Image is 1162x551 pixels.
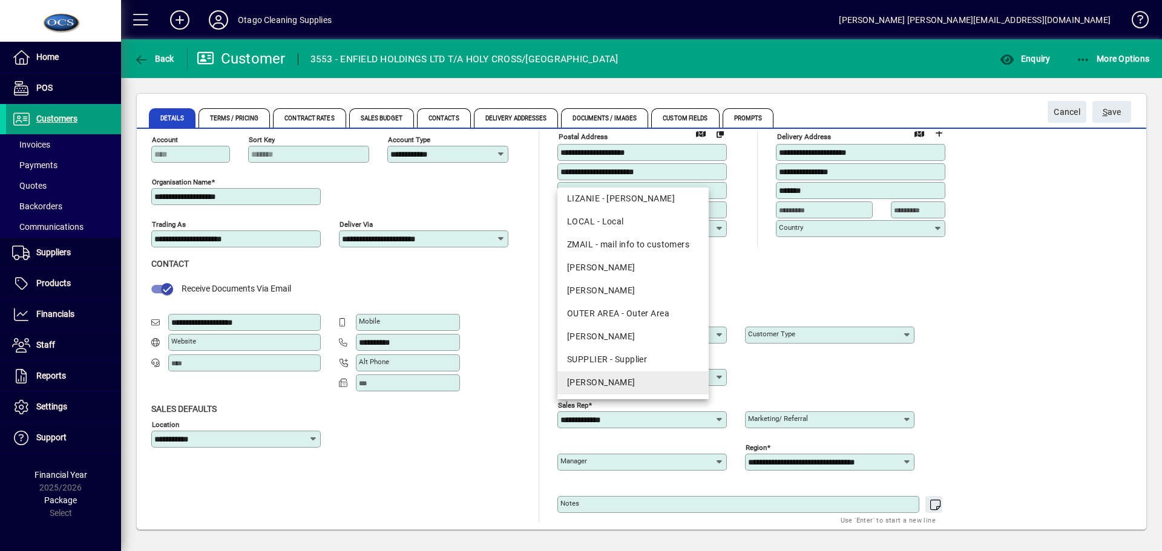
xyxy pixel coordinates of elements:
[199,9,238,31] button: Profile
[152,135,178,144] mat-label: Account
[567,353,699,366] div: SUPPLIER - Supplier
[711,123,730,143] button: Copy to Delivery address
[1103,107,1108,117] span: S
[557,371,709,394] mat-option: THOMAS - Thomas de Clifford
[723,108,774,128] span: Prompts
[567,215,699,228] div: LOCAL - Local
[691,123,711,142] a: View on map
[6,423,121,453] a: Support
[36,52,59,62] span: Home
[6,196,121,217] a: Backorders
[557,187,709,210] mat-option: LIZANIE - Lizanie Van der Linde
[557,279,709,302] mat-option: NATHAN - Nathan
[6,73,121,103] a: POS
[12,201,62,211] span: Backorders
[152,178,211,186] mat-label: Organisation name
[1000,54,1050,64] span: Enquiry
[651,108,719,128] span: Custom Fields
[417,108,471,128] span: Contacts
[121,48,188,70] app-page-header-button: Back
[560,499,579,507] mat-label: Notes
[131,48,177,70] button: Back
[6,175,121,196] a: Quotes
[557,233,709,256] mat-option: ZMAIL - mail info to customers
[6,299,121,330] a: Financials
[152,420,179,428] mat-label: Location
[567,192,699,205] div: LIZANIE - [PERSON_NAME]
[557,348,709,371] mat-option: SUPPLIER - Supplier
[6,361,121,391] a: Reports
[557,325,709,348] mat-option: PETER - Peter Aitken
[359,317,380,325] mat-label: Mobile
[6,269,121,299] a: Products
[6,330,121,360] a: Staff
[1048,101,1086,123] button: Cancel
[6,42,121,73] a: Home
[36,83,53,93] span: POS
[249,135,275,144] mat-label: Sort key
[567,261,699,274] div: [PERSON_NAME]
[6,238,121,268] a: Suppliers
[310,50,619,69] div: 3553 - ENFIELD HOLDINGS LTD T/A HOLY CROSS/[GEOGRAPHIC_DATA]
[6,134,121,155] a: Invoices
[34,470,87,480] span: Financial Year
[359,357,389,366] mat-label: Alt Phone
[748,414,808,423] mat-label: Marketing/ Referral
[36,402,67,411] span: Settings
[149,108,195,128] span: Details
[1092,101,1131,123] button: Save
[1103,102,1121,122] span: ave
[12,140,50,149] span: Invoices
[1123,2,1147,42] a: Knowledge Base
[1054,102,1080,122] span: Cancel
[36,114,77,123] span: Customers
[36,340,55,350] span: Staff
[839,10,1111,30] div: [PERSON_NAME] [PERSON_NAME][EMAIL_ADDRESS][DOMAIN_NAME]
[1076,54,1150,64] span: More Options
[197,49,286,68] div: Customer
[6,217,121,237] a: Communications
[567,238,699,251] div: ZMAIL - mail info to customers
[238,10,332,30] div: Otago Cleaning Supplies
[557,302,709,325] mat-option: OUTER AREA - Outer Area
[6,392,121,422] a: Settings
[273,108,346,128] span: Contract Rates
[557,256,709,279] mat-option: MICHELLE - Michelle
[182,284,291,293] span: Receive Documents Via Email
[561,108,648,128] span: Documents / Images
[44,495,77,505] span: Package
[997,48,1053,70] button: Enquiry
[151,404,217,414] span: Sales defaults
[12,181,47,191] span: Quotes
[779,223,803,232] mat-label: Country
[36,247,71,257] span: Suppliers
[36,278,71,288] span: Products
[152,220,186,229] mat-label: Trading as
[746,443,767,451] mat-label: Region
[340,220,373,229] mat-label: Deliver via
[36,371,66,380] span: Reports
[557,210,709,233] mat-option: LOCAL - Local
[841,513,936,527] mat-hint: Use 'Enter' to start a new line
[199,108,271,128] span: Terms / Pricing
[6,155,121,175] a: Payments
[160,9,199,31] button: Add
[134,54,174,64] span: Back
[748,330,795,338] mat-label: Customer type
[12,222,84,232] span: Communications
[36,432,67,442] span: Support
[567,307,699,320] div: OUTER AREA - Outer Area
[929,123,948,143] button: Choose address
[12,160,57,170] span: Payments
[36,309,74,319] span: Financials
[567,376,699,389] div: [PERSON_NAME]
[567,284,699,297] div: [PERSON_NAME]
[151,259,189,269] span: Contact
[349,108,414,128] span: Sales Budget
[171,337,196,345] mat-label: Website
[388,135,430,144] mat-label: Account Type
[560,457,587,465] mat-label: Manager
[567,330,699,343] div: [PERSON_NAME]
[474,108,559,128] span: Delivery Addresses
[910,123,929,142] a: View on map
